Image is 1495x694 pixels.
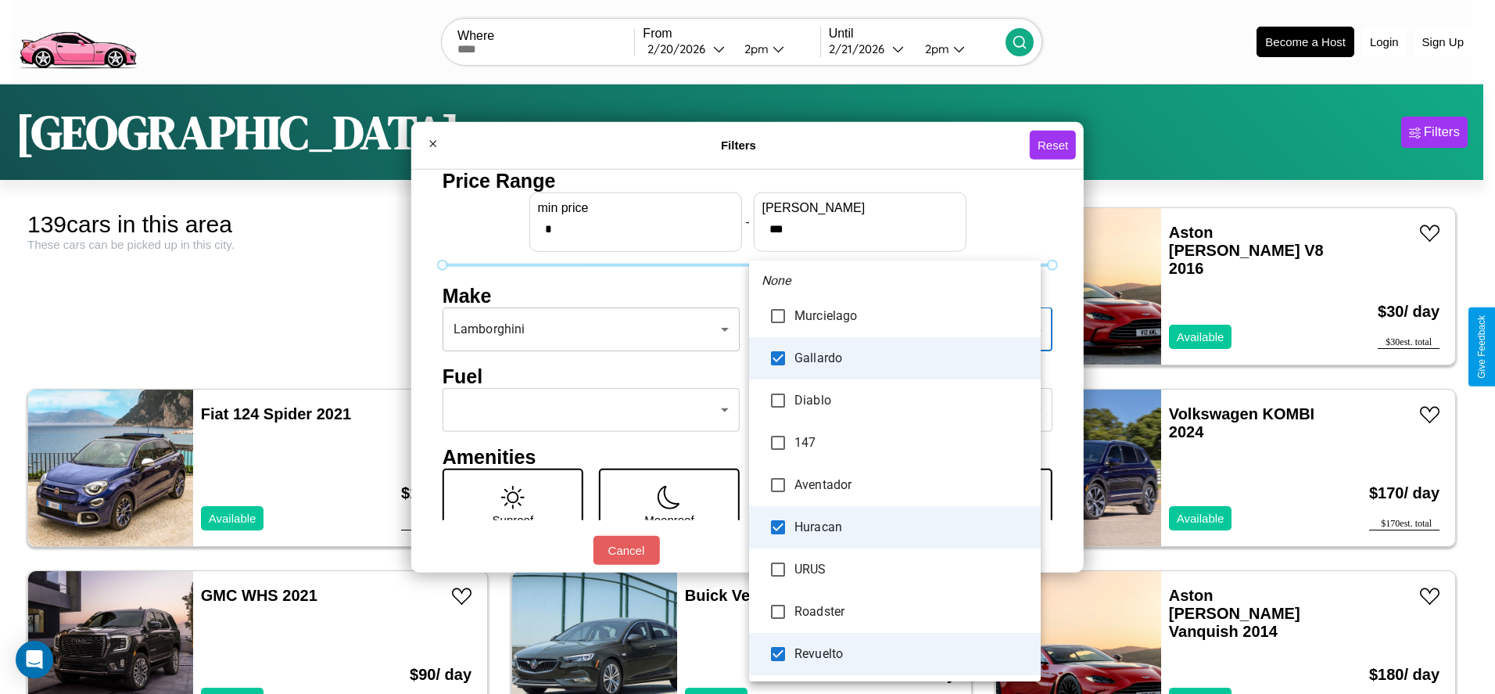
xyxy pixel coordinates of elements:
[794,433,1028,452] span: 147
[16,641,53,678] div: Open Intercom Messenger
[794,307,1028,325] span: Murcielago
[794,518,1028,537] span: Huracan
[1476,315,1487,379] div: Give Feedback
[794,391,1028,410] span: Diablo
[794,602,1028,621] span: Roadster
[794,560,1028,579] span: URUS
[794,476,1028,494] span: Aventador
[794,645,1028,663] span: Revuelto
[794,349,1028,368] span: Gallardo
[762,271,791,290] em: None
